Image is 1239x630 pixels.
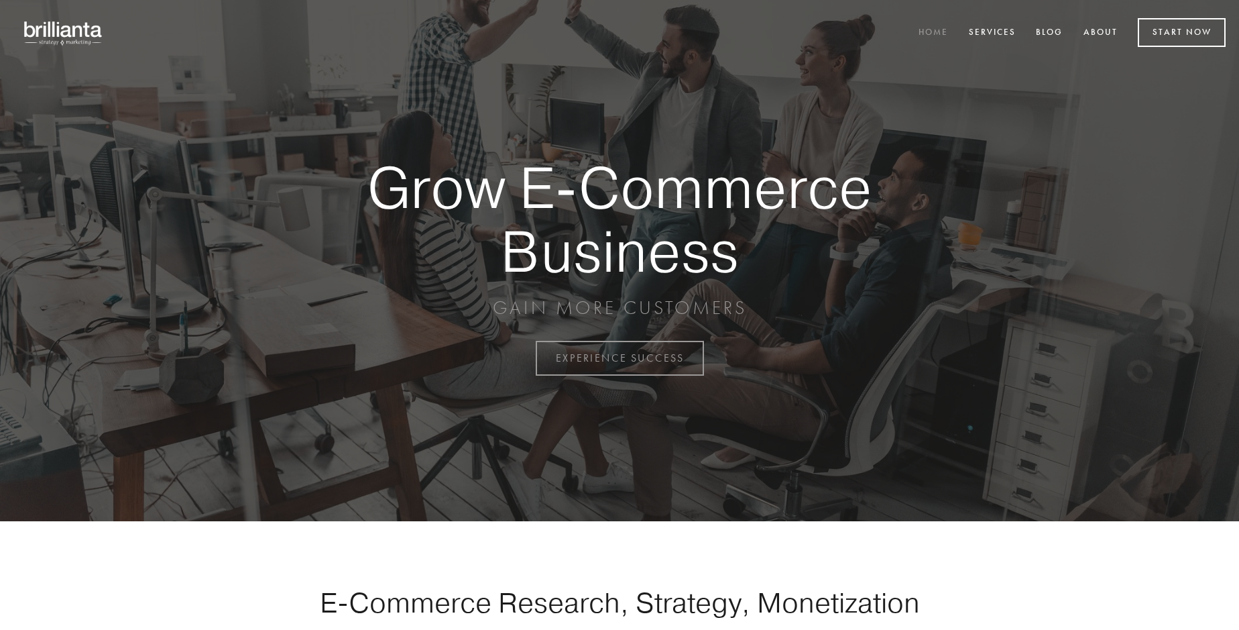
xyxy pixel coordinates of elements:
img: brillianta - research, strategy, marketing [13,13,114,52]
a: Blog [1027,22,1071,44]
a: Services [960,22,1024,44]
p: GAIN MORE CUSTOMERS [320,296,919,320]
a: Home [910,22,957,44]
a: EXPERIENCE SUCCESS [536,341,704,376]
strong: Grow E-Commerce Business [320,156,919,282]
a: Start Now [1138,18,1226,47]
h1: E-Commerce Research, Strategy, Monetization [278,586,961,619]
a: About [1075,22,1126,44]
